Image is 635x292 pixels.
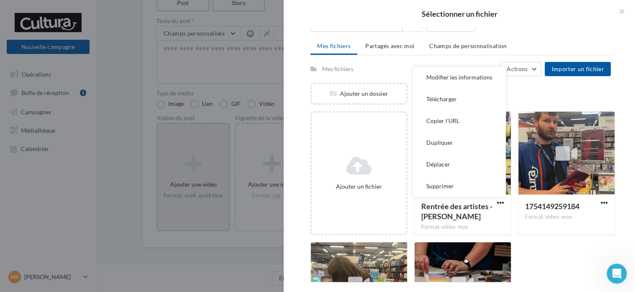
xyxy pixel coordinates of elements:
span: 1754149259184 [525,202,579,211]
button: Actions [499,62,541,76]
button: Déplacer [413,154,506,175]
span: Actions [507,65,527,72]
button: Supprimer [413,175,506,197]
h2: Sélectionner un fichier [297,10,622,18]
span: Importer un fichier [551,65,604,72]
button: Modifier les informations [413,67,506,88]
button: Dupliquer [413,132,506,154]
div: Mes fichiers [322,65,353,73]
button: Copier l'URL [413,110,506,132]
div: Ajouter un dossier [312,90,406,98]
span: Partagés avec moi [365,42,415,49]
button: Télécharger [413,88,506,110]
span: Champs de personnalisation [429,42,507,49]
div: Format video: mov [525,213,608,221]
div: Format video: mov [421,223,504,231]
iframe: Intercom live chat [607,264,627,284]
span: Rentrée des artistes - Fanny [421,202,492,221]
button: Importer un fichier [545,62,611,76]
div: Ajouter un fichier [315,182,403,191]
span: Mes fichiers [317,42,351,49]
